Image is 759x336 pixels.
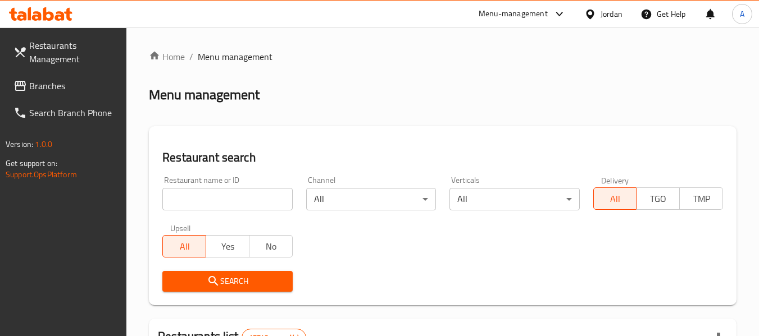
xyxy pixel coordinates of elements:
span: Branches [29,79,118,93]
button: Yes [206,235,249,257]
div: All [449,188,579,210]
span: A [740,8,744,20]
span: All [167,238,202,255]
span: Restaurants Management [29,39,118,66]
span: Search Branch Phone [29,106,118,119]
button: No [249,235,293,257]
li: / [189,50,193,63]
div: Jordan [601,8,622,20]
input: Search for restaurant name or ID.. [162,188,292,210]
span: Search [171,274,283,288]
label: Upsell [170,224,191,232]
button: All [593,187,637,210]
a: Restaurants Management [4,32,127,72]
span: No [254,238,288,255]
span: Get support on: [6,156,57,171]
div: All [306,188,436,210]
span: Yes [211,238,245,255]
button: Search [162,271,292,292]
a: Branches [4,72,127,99]
a: Search Branch Phone [4,99,127,126]
span: All [598,191,633,207]
h2: Restaurant search [162,149,723,166]
div: Menu-management [479,7,548,21]
span: Menu management [198,50,272,63]
nav: breadcrumb [149,50,737,63]
label: Delivery [601,176,629,184]
span: TGO [641,191,675,207]
button: TMP [679,187,723,210]
button: All [162,235,206,257]
span: Version: [6,137,33,151]
a: Support.OpsPlatform [6,167,77,182]
span: 1.0.0 [35,137,52,151]
button: TGO [636,187,680,210]
span: TMP [684,191,719,207]
a: Home [149,50,185,63]
h2: Menu management [149,86,260,104]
